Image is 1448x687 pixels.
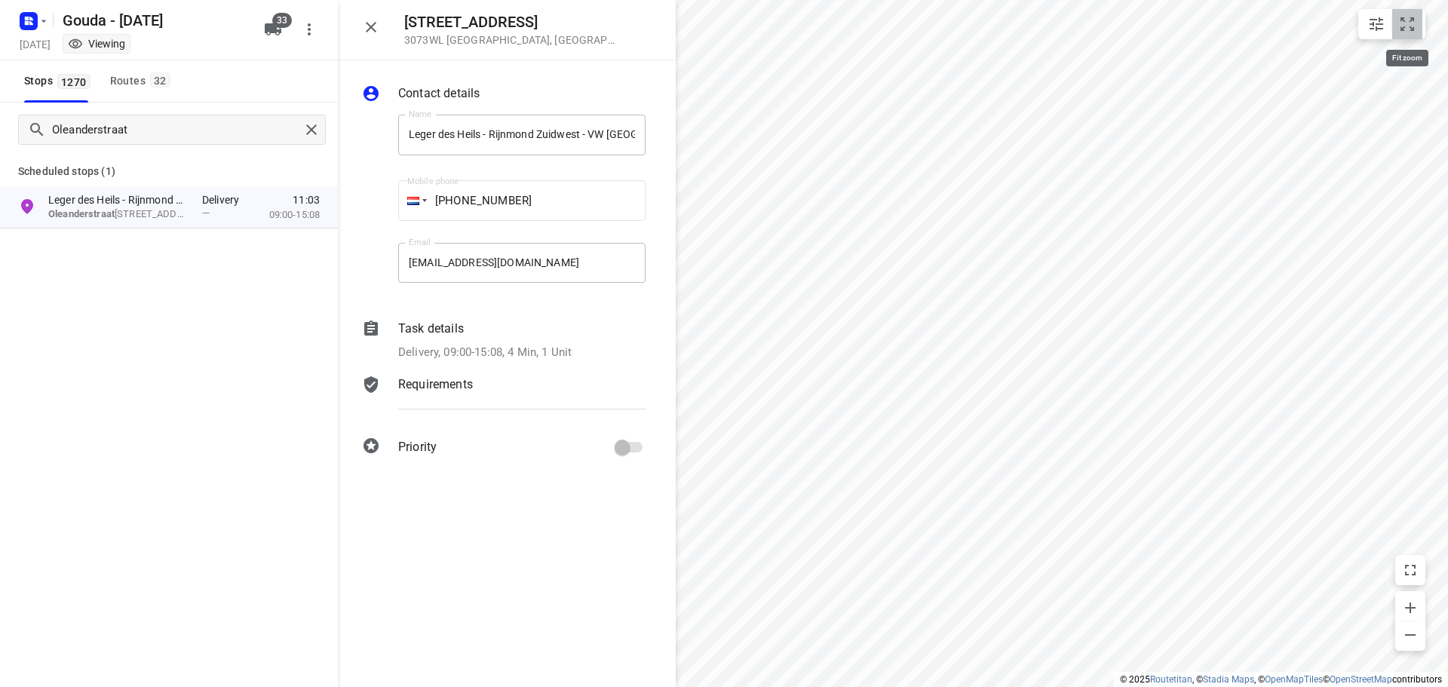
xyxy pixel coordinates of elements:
span: 32 [150,72,170,87]
div: You are currently in view mode. To make any changes, go to edit project. [68,36,125,51]
div: Contact details [362,84,646,106]
p: Delivery [202,192,247,207]
p: Contact details [398,84,480,103]
a: OpenMapTiles [1265,674,1323,685]
a: OpenStreetMap [1330,674,1392,685]
div: Netherlands: + 31 [398,180,427,221]
input: 1 (702) 123-4567 [398,180,646,221]
p: Scheduled stops ( 1 ) [18,162,320,180]
p: Delivery, 09:00-15:08, 4 Min, 1 Unit [398,344,572,361]
button: Map settings [1361,9,1391,39]
label: Mobile phone [407,177,459,186]
p: Priority [398,438,437,456]
button: More [294,14,324,44]
div: Routes [110,72,175,90]
p: 3073WL [GEOGRAPHIC_DATA] , [GEOGRAPHIC_DATA] [404,34,615,46]
p: 09:00-15:08 [269,207,320,222]
span: — [202,207,210,219]
span: 11:03 [293,192,320,207]
p: Oleanderstraat 39-41, 3073WL, Rotterdam, NL [48,207,187,222]
div: small contained button group [1358,9,1425,39]
a: Stadia Maps [1203,674,1254,685]
p: Leger des Heils - Rijnmond Zuidwest - VW Rotterdam(Esmeralda, Willemieke en Sophie) [48,192,187,207]
li: © 2025 , © , © © contributors [1120,674,1442,685]
div: Requirements [362,376,646,421]
input: Search stops [52,118,300,142]
b: Oleanderstraat [48,208,115,219]
a: Routetitan [1150,674,1192,685]
span: 1270 [57,74,90,89]
h5: [STREET_ADDRESS] [404,14,615,31]
span: 33 [272,13,292,28]
button: Close [356,12,386,42]
span: Stops [24,72,95,90]
button: 33 [258,14,288,44]
div: Task detailsDelivery, 09:00-15:08, 4 Min, 1 Unit [362,320,646,361]
p: Task details [398,320,464,338]
p: Requirements [398,376,473,394]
